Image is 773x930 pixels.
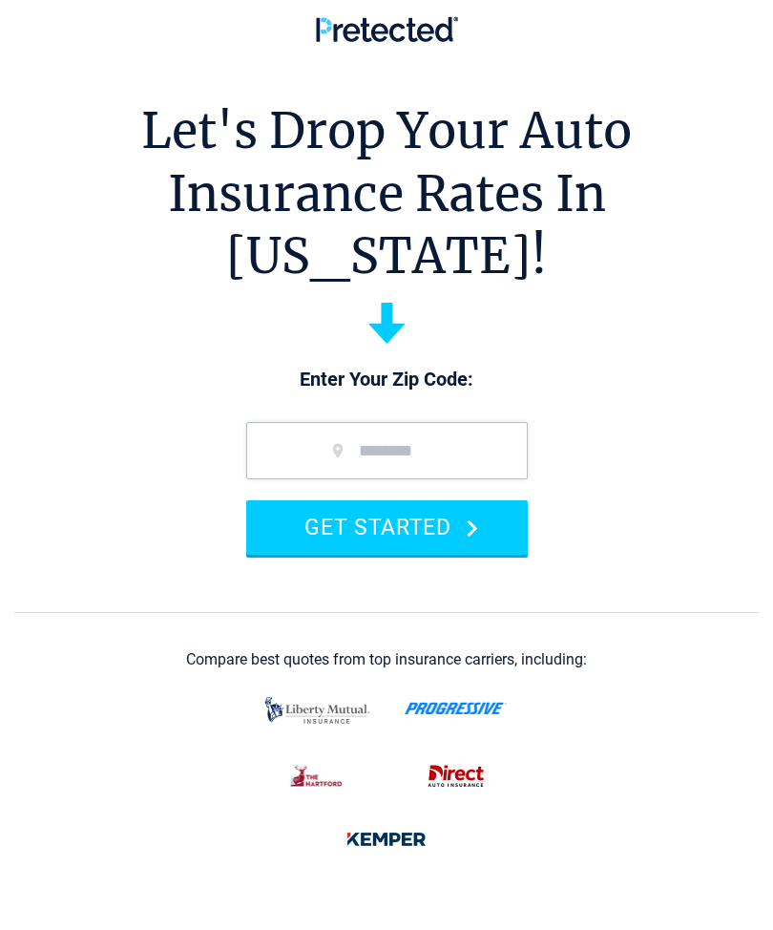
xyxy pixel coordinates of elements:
[280,756,355,796] img: thehartford
[418,756,494,796] img: direct
[246,500,528,555] button: GET STARTED
[405,702,507,715] img: progressive
[336,819,437,859] img: kemper
[227,367,547,393] p: Enter Your Zip Code:
[186,651,587,668] div: Compare best quotes from top insurance carriers, including:
[316,16,458,42] img: Pretected Logo
[260,687,375,733] img: liberty
[246,422,528,479] input: zip code
[14,100,759,288] h1: Let's Drop Your Auto Insurance Rates In [US_STATE]!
